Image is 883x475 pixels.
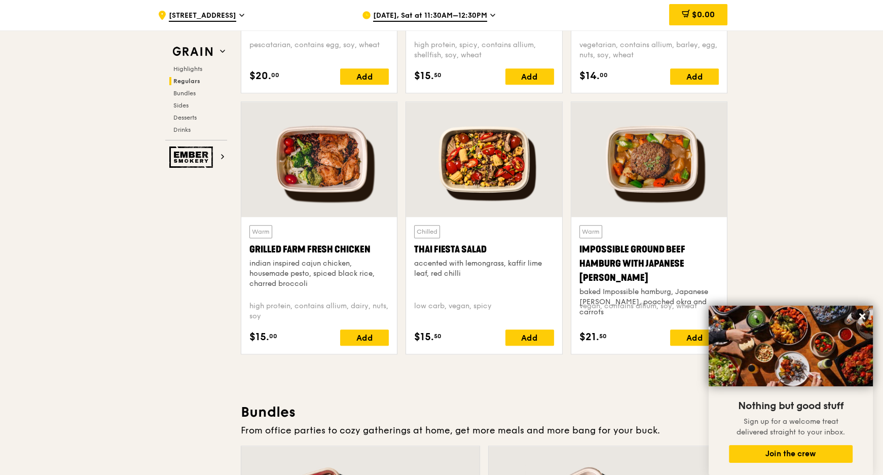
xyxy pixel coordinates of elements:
div: low carb, vegan, spicy [414,301,554,321]
span: 00 [269,332,277,340]
span: $15. [414,68,434,84]
span: Highlights [173,65,202,72]
button: Close [854,308,870,324]
div: Thai Fiesta Salad [414,242,554,257]
div: indian inspired cajun chicken, housemade pesto, spiced black rice, charred broccoli [249,259,389,289]
span: $14. [579,68,600,84]
span: 00 [600,71,608,79]
div: Warm [249,225,272,238]
span: $15. [249,330,269,345]
div: pescatarian, contains egg, soy, wheat [249,40,389,60]
span: [DATE], Sat at 11:30AM–12:30PM [373,11,487,22]
div: Add [340,68,389,85]
span: Drinks [173,126,191,133]
h3: Bundles [241,403,727,421]
img: DSC07876-Edit02-Large.jpeg [709,306,873,386]
div: Chilled [414,225,440,238]
span: $15. [414,330,434,345]
div: baked Impossible hamburg, Japanese [PERSON_NAME], poached okra and carrots [579,287,719,317]
div: high protein, spicy, contains allium, shellfish, soy, wheat [414,40,554,60]
span: Nothing but good stuff [738,400,843,412]
div: accented with lemongrass, kaffir lime leaf, red chilli [414,259,554,279]
span: 50 [434,71,441,79]
div: vegan, contains allium, soy, wheat [579,301,719,321]
button: Join the crew [729,445,853,463]
img: Grain web logo [169,43,216,61]
div: Warm [579,225,602,238]
span: Sign up for a welcome treat delivered straight to your inbox. [737,417,845,436]
div: Add [505,330,554,346]
span: $21. [579,330,599,345]
span: 00 [271,71,279,79]
div: Add [340,330,389,346]
span: Regulars [173,78,200,85]
div: high protein, contains allium, dairy, nuts, soy [249,301,389,321]
span: Desserts [173,114,197,121]
img: Ember Smokery web logo [169,147,216,168]
div: Impossible Ground Beef Hamburg with Japanese [PERSON_NAME] [579,242,719,285]
div: vegetarian, contains allium, barley, egg, nuts, soy, wheat [579,40,719,60]
span: $0.00 [692,10,715,19]
div: Add [670,68,719,85]
span: 50 [599,332,607,340]
div: Add [505,68,554,85]
span: [STREET_ADDRESS] [169,11,236,22]
span: 50 [434,332,441,340]
span: $20. [249,68,271,84]
div: Add [670,330,719,346]
div: Grilled Farm Fresh Chicken [249,242,389,257]
div: From office parties to cozy gatherings at home, get more meals and more bang for your buck. [241,423,727,437]
span: Sides [173,102,189,109]
span: Bundles [173,90,196,97]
